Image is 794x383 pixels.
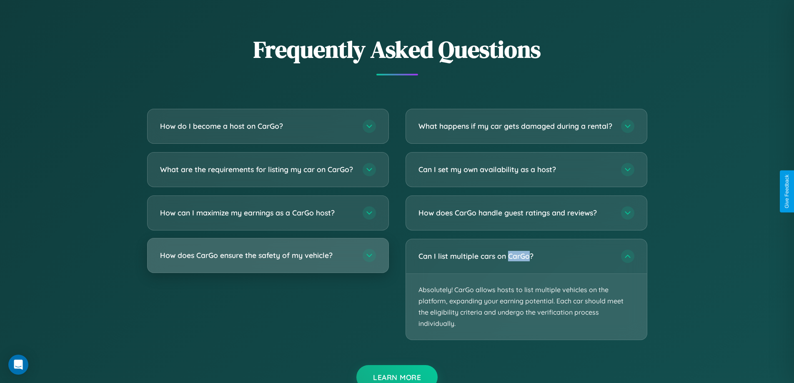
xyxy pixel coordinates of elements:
[160,208,354,218] h3: How can I maximize my earnings as a CarGo host?
[418,164,613,175] h3: Can I set my own availability as a host?
[147,33,647,65] h2: Frequently Asked Questions
[160,250,354,260] h3: How does CarGo ensure the safety of my vehicle?
[160,121,354,131] h3: How do I become a host on CarGo?
[418,208,613,218] h3: How does CarGo handle guest ratings and reviews?
[784,175,790,208] div: Give Feedback
[406,274,647,340] p: Absolutely! CarGo allows hosts to list multiple vehicles on the platform, expanding your earning ...
[418,251,613,261] h3: Can I list multiple cars on CarGo?
[160,164,354,175] h3: What are the requirements for listing my car on CarGo?
[418,121,613,131] h3: What happens if my car gets damaged during a rental?
[8,355,28,375] div: Open Intercom Messenger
